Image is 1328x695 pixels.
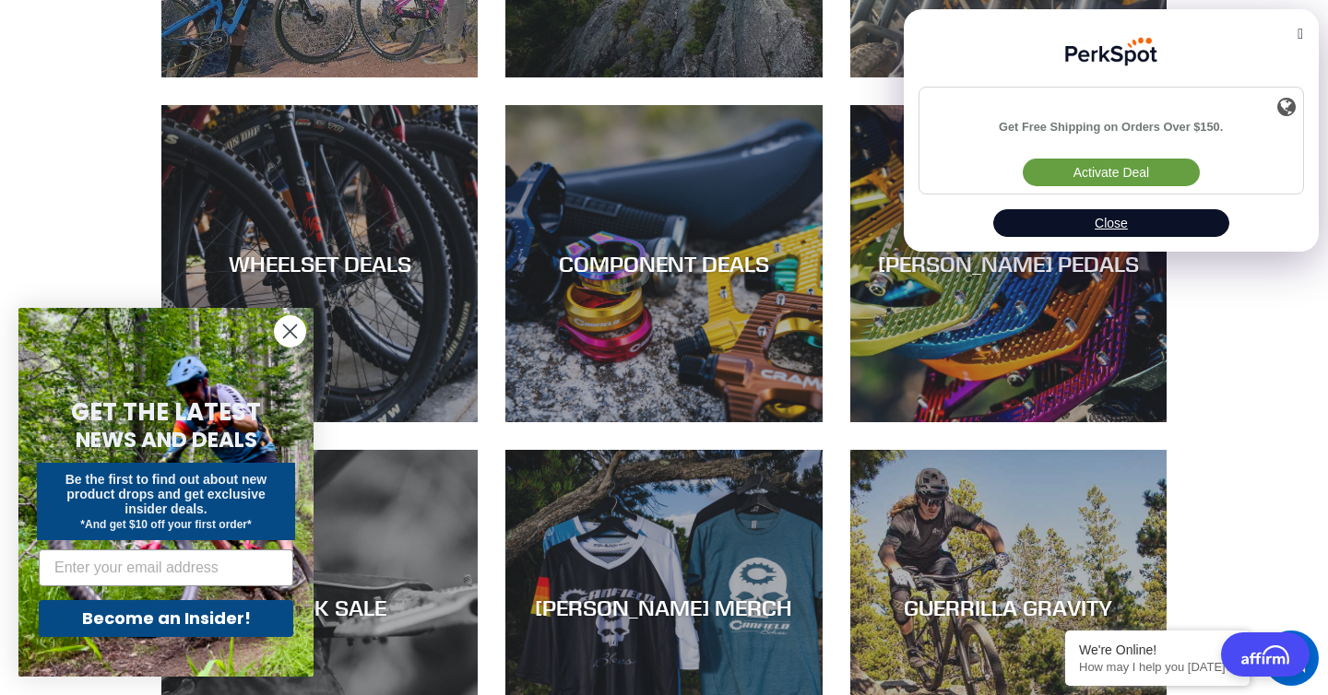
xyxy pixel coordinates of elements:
div: GUERRILLA GRAVITY [850,595,1167,621]
span: *And get $10 off your first order* [80,518,251,531]
div: [PERSON_NAME] PEDALS [850,251,1167,277]
p: How may I help you today? [1079,660,1236,674]
span: Be the first to find out about new product drops and get exclusive insider deals. [65,472,267,516]
div: [PERSON_NAME] MERCH [505,595,822,621]
span: NEWS AND DEALS [76,425,257,454]
a: COMPONENT DEALS [505,105,822,421]
a: WHEELSET DEALS [161,105,478,421]
a: [PERSON_NAME] PEDALS [850,105,1167,421]
button: Close dialog [274,315,306,347]
div: COMPONENT DEALS [505,251,822,277]
div: We're Online! [1079,642,1236,657]
div: WHEELSET DEALS [161,251,478,277]
button: Become an Insider! [39,600,293,637]
span: GET THE LATEST [71,395,261,429]
input: Enter your email address [39,549,293,586]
